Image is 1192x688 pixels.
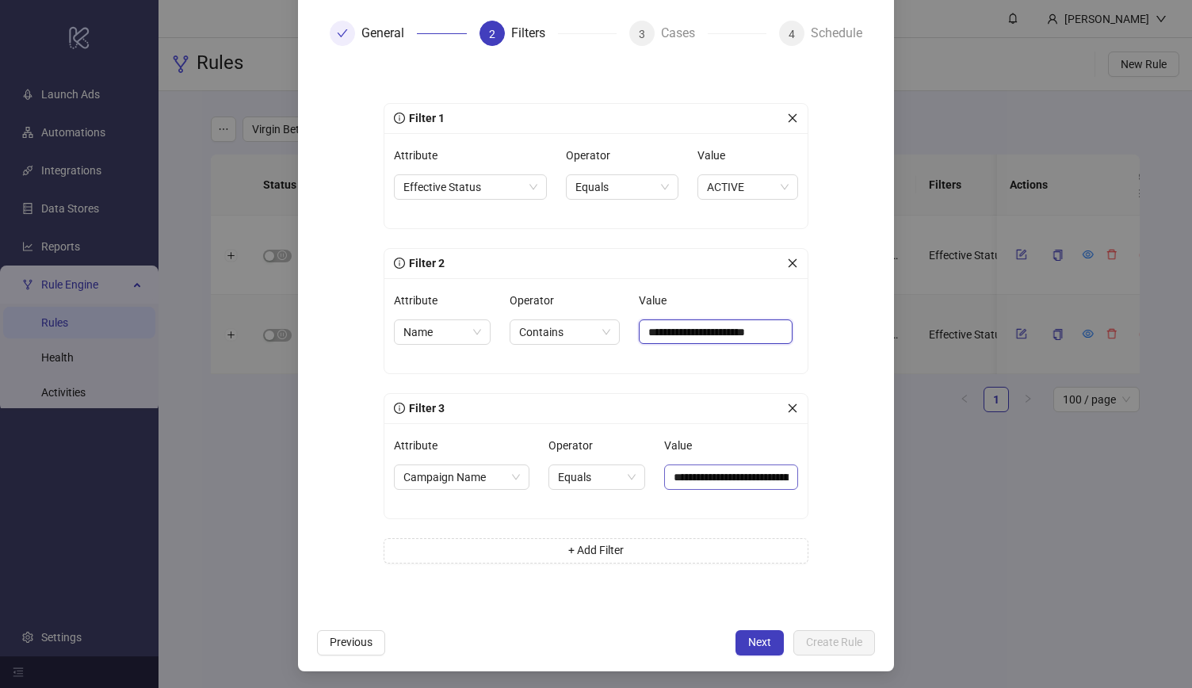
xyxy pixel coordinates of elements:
span: Filter 2 [405,257,445,269]
span: close [787,258,798,269]
label: Operator [548,433,603,458]
span: check [337,28,348,39]
label: Attribute [394,433,448,458]
label: Value [664,433,702,458]
span: Campaign Name [403,465,520,489]
span: 3 [639,28,645,40]
div: Cases [661,21,708,46]
span: ACTIVE [707,175,789,199]
div: Schedule [811,21,862,46]
div: Filters [511,21,558,46]
span: Previous [330,636,372,648]
span: info-circle [394,113,405,124]
span: close [787,403,798,414]
label: Value [697,143,735,168]
div: General [361,21,417,46]
span: close [787,113,798,124]
label: Operator [566,143,621,168]
button: Previous [317,630,385,656]
span: Equals [558,465,636,489]
span: Next [748,636,771,648]
span: Effective Status [403,175,537,199]
label: Attribute [394,143,448,168]
label: Attribute [394,288,448,313]
button: Create Rule [793,630,875,656]
span: Equals [575,175,669,199]
input: Value Value [664,464,798,490]
span: 4 [789,28,795,40]
span: info-circle [394,258,405,269]
span: 2 [489,28,495,40]
button: + Add Filter [384,538,808,564]
span: info-circle [394,403,405,414]
span: Name [403,320,481,344]
span: Filter 3 [405,402,445,415]
button: Next [735,630,784,656]
input: Value Value [639,319,793,344]
span: Filter 1 [405,112,445,124]
label: Operator [510,288,564,313]
label: Value [639,288,677,313]
span: Contains [519,320,610,344]
span: + Add Filter [568,544,624,556]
